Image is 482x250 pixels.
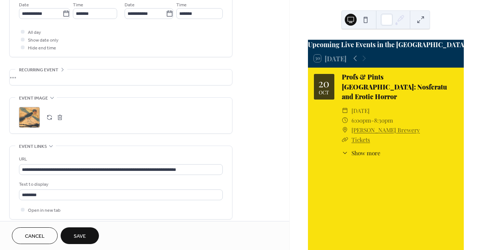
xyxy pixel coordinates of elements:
[342,149,348,157] div: ​
[342,125,348,135] div: ​
[25,233,45,240] span: Cancel
[308,40,464,49] div: Upcoming Live Events in the [GEOGRAPHIC_DATA]
[351,149,380,157] span: Show more
[19,143,47,150] span: Event links
[19,66,58,74] span: Recurring event
[351,125,420,135] a: [PERSON_NAME] Brewery
[319,90,329,95] div: Oct
[28,36,58,44] span: Show date only
[19,94,48,102] span: Event image
[342,72,447,101] a: Profs & Pints [GEOGRAPHIC_DATA]: Nosferatu and Erotic Horror
[176,1,187,9] span: Time
[19,1,29,9] span: Date
[61,227,99,244] button: Save
[342,149,380,157] button: ​Show more
[351,136,370,143] a: Tickets
[342,106,348,116] div: ​
[318,78,330,88] div: 20
[351,106,370,116] span: [DATE]
[12,227,58,244] button: Cancel
[10,69,232,85] div: •••
[19,155,221,163] div: URL
[342,135,348,145] div: ​
[19,181,221,188] div: Text to display
[28,29,41,36] span: All day
[28,207,61,214] span: Open in new tab
[351,116,371,125] span: 6:00pm
[19,107,40,128] div: ;
[342,116,348,125] div: ​
[371,116,374,125] span: -
[125,1,135,9] span: Date
[73,1,83,9] span: Time
[374,116,393,125] span: 8:30pm
[28,44,56,52] span: Hide end time
[74,233,86,240] span: Save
